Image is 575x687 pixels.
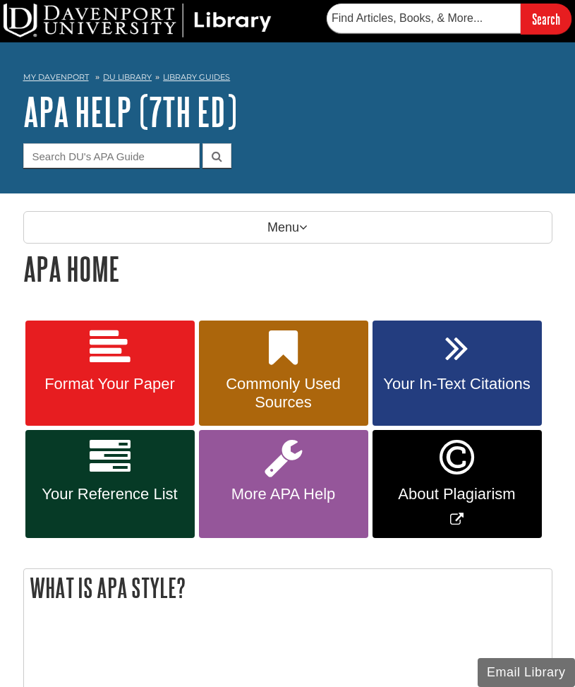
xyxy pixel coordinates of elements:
input: Find Articles, Books, & More... [327,4,521,33]
span: Format Your Paper [36,375,184,393]
input: Search DU's APA Guide [23,143,200,168]
form: Searches DU Library's articles, books, and more [327,4,571,34]
a: Your Reference List [25,430,195,538]
h2: What is APA Style? [24,569,552,607]
span: Your In-Text Citations [383,375,531,393]
a: Library Guides [163,72,230,82]
button: Email Library [478,658,575,687]
nav: breadcrumb [23,68,552,90]
span: More APA Help [210,485,358,503]
a: DU Library [103,72,152,82]
h1: APA Home [23,251,552,287]
p: Menu [23,211,552,244]
img: DU Library [4,4,272,37]
a: Commonly Used Sources [199,321,368,426]
a: More APA Help [199,430,368,538]
input: Search [521,4,571,34]
a: Link opens in new window [373,430,542,538]
span: Your Reference List [36,485,184,503]
span: Commonly Used Sources [210,375,358,412]
a: Format Your Paper [25,321,195,426]
a: APA Help (7th Ed) [23,90,237,133]
a: Your In-Text Citations [373,321,542,426]
span: About Plagiarism [383,485,531,503]
a: My Davenport [23,71,89,83]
